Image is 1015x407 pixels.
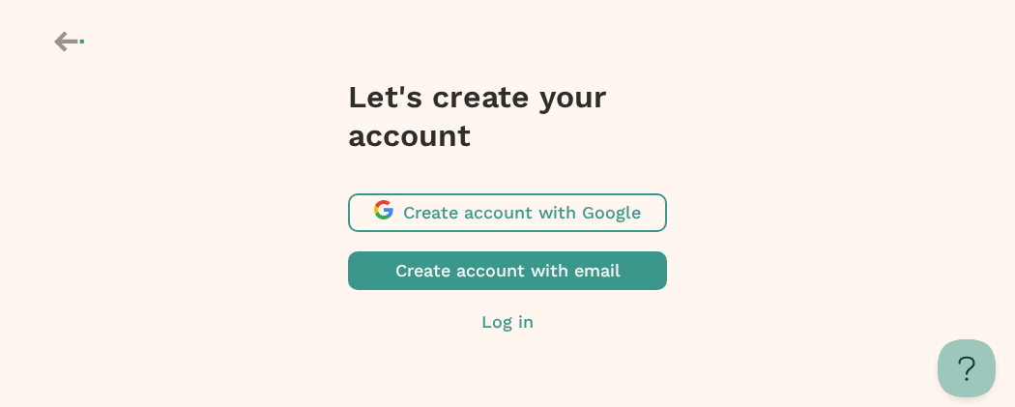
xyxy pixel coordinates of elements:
[348,193,667,232] button: Create account with Google
[348,309,667,334] button: Log in
[348,251,667,290] button: Create account with email
[348,77,667,155] h3: Let's create your account
[938,339,996,397] iframe: Toggle Customer Support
